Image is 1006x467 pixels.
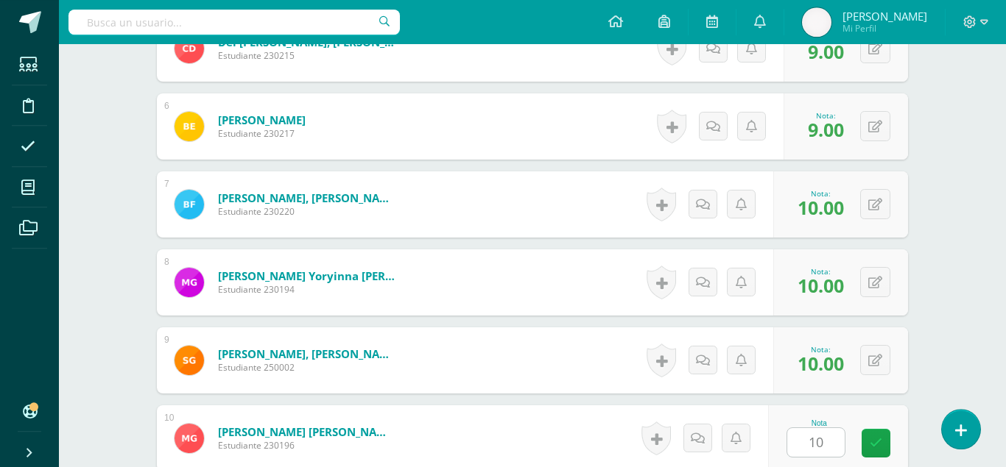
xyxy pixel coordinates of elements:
[843,22,927,35] span: Mi Perfil
[218,361,395,374] span: Estudiante 250002
[808,110,844,121] div: Nota:
[175,424,204,453] img: e338125438cfba409f3cde89cc627f1d.png
[218,113,306,127] a: [PERSON_NAME]
[808,39,844,64] span: 9.00
[218,424,395,439] a: [PERSON_NAME] [PERSON_NAME]
[218,190,395,205] a: [PERSON_NAME], [PERSON_NAME]
[218,283,395,296] span: Estudiante 230194
[802,7,831,37] img: 9f6c7c8305d8e608d466df14f8841aad.png
[798,351,844,376] span: 10.00
[218,268,395,283] a: [PERSON_NAME] Yoryinna [PERSON_NAME]
[175,34,204,63] img: ea90f1688c9f1dc3186a4c5138d3aec5.png
[218,49,395,62] span: Estudiante 230215
[787,428,845,457] input: 0-10.0
[218,127,306,140] span: Estudiante 230217
[175,346,204,375] img: 55ce926d167c80e1b44e5120ffaf9980.png
[175,268,204,297] img: c2f395be19d8584680dd37153565d127.png
[218,205,395,218] span: Estudiante 230220
[175,190,204,219] img: dcdf271981648be33ba008212a027e92.png
[218,439,395,452] span: Estudiante 230196
[808,117,844,142] span: 9.00
[798,344,844,354] div: Nota:
[175,112,204,141] img: 806ce8d2b6e5d2597db8bad8f84e4692.png
[68,10,400,35] input: Busca un usuario...
[798,273,844,298] span: 10.00
[798,188,844,199] div: Nota:
[798,266,844,277] div: Nota:
[843,9,927,24] span: [PERSON_NAME]
[218,346,395,361] a: [PERSON_NAME], [PERSON_NAME]
[798,195,844,220] span: 10.00
[787,419,851,427] div: Nota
